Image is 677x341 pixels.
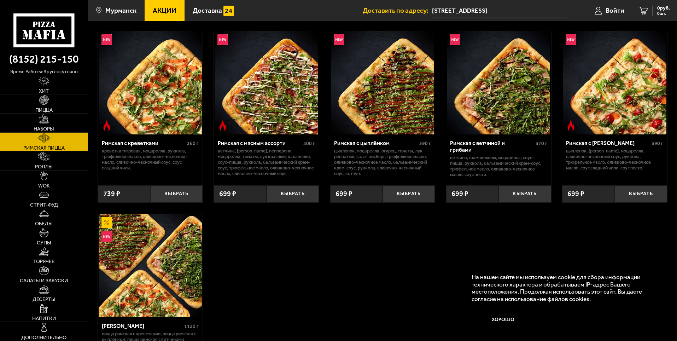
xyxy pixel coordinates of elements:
[102,140,186,146] div: Римская с креветками
[447,31,550,134] img: Римская с ветчиной и грибами
[35,108,53,112] span: Пицца
[566,34,576,45] img: Новинка
[101,120,112,131] img: Острое блюдо
[562,31,667,134] a: НовинкаОстрое блюдоРимская с томатами черри
[215,31,318,134] img: Римская с мясным ассорти
[615,185,667,203] button: Выбрать
[101,231,112,242] img: Новинка
[99,214,202,317] img: Мама Миа
[657,6,670,11] span: 0 руб.
[472,273,656,303] p: На нашем сайте мы используем cookie для сбора информации технического характера и обрабатываем IP...
[334,34,344,45] img: Новинка
[219,190,236,197] span: 699 ₽
[335,190,352,197] span: 699 ₽
[218,140,302,146] div: Римская с мясным ассорти
[184,323,199,329] span: 1120 г
[217,34,228,45] img: Новинка
[38,183,50,188] span: WOK
[21,335,66,340] span: Дополнительно
[30,202,58,207] span: Стрит-фуд
[566,140,650,146] div: Римская с [PERSON_NAME]
[35,221,53,226] span: Обеды
[150,185,203,203] button: Выбрать
[472,310,535,331] button: Хорошо
[450,140,534,153] div: Римская с ветчиной и грибами
[606,7,624,14] span: Войти
[20,278,68,283] span: Салаты и закуски
[32,316,56,321] span: Напитки
[34,126,54,131] span: Наборы
[451,190,468,197] span: 699 ₽
[33,297,56,302] span: Десерты
[334,140,418,146] div: Римская с цыплёнком
[383,185,435,203] button: Выбрать
[35,164,53,169] span: Роллы
[101,217,112,228] img: Акционный
[303,140,315,146] span: 400 г
[102,323,183,329] div: [PERSON_NAME]
[450,155,547,178] p: ветчина, шампиньоны, моцарелла, соус-пицца, руккола, бальзамический крем-соус, трюфельное масло, ...
[567,190,584,197] span: 699 ₽
[334,148,431,177] p: цыпленок, моцарелла, огурец, томаты, лук репчатый, салат айсберг, трюфельное масло, оливково-чесн...
[432,4,567,17] input: Ваш адрес доставки
[98,214,203,317] a: АкционныйНовинкаМама Миа
[223,6,234,16] img: 15daf4d41897b9f0e9f617042186c801.svg
[536,140,547,146] span: 370 г
[217,120,228,131] img: Острое блюдо
[450,34,460,45] img: Новинка
[153,7,176,14] span: Акции
[193,7,222,14] span: Доставка
[187,140,199,146] span: 360 г
[218,148,315,177] p: ветчина, [PERSON_NAME], пепперони, моцарелла, томаты, лук красный, халапеньо, соус-пицца, руккола...
[39,88,49,93] span: Хит
[267,185,319,203] button: Выбрать
[101,34,112,45] img: Новинка
[330,31,435,134] a: НовинкаРимская с цыплёнком
[498,185,551,203] button: Выбрать
[102,148,199,171] p: креветка тигровая, моцарелла, руккола, трюфельное масло, оливково-чесночное масло, сливочно-чесно...
[563,31,666,134] img: Римская с томатами черри
[566,148,663,171] p: цыпленок, [PERSON_NAME], моцарелла, сливочно-чесночный соус, руккола, трюфельное масло, оливково-...
[214,31,319,134] a: НовинкаОстрое блюдоРимская с мясным ассорти
[419,140,431,146] span: 390 г
[99,31,202,134] img: Римская с креветками
[363,7,432,14] span: Доставить по адресу:
[331,31,434,134] img: Римская с цыплёнком
[652,140,663,146] span: 390 г
[98,31,203,134] a: НовинкаОстрое блюдоРимская с креветками
[657,11,670,16] span: 0 шт.
[37,240,51,245] span: Супы
[23,145,65,150] span: Римская пицца
[566,120,576,131] img: Острое блюдо
[103,190,120,197] span: 739 ₽
[34,259,54,264] span: Горячее
[105,7,136,14] span: Мурманск
[446,31,551,134] a: НовинкаРимская с ветчиной и грибами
